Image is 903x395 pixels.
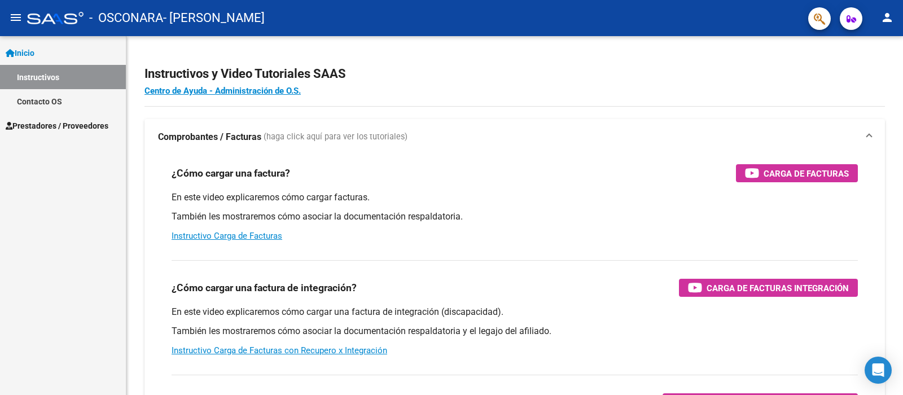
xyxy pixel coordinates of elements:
[865,357,892,384] div: Open Intercom Messenger
[172,306,858,318] p: En este video explicaremos cómo cargar una factura de integración (discapacidad).
[764,166,849,181] span: Carga de Facturas
[264,131,407,143] span: (haga click aquí para ver los tutoriales)
[172,191,858,204] p: En este video explicaremos cómo cargar facturas.
[144,63,885,85] h2: Instructivos y Video Tutoriales SAAS
[163,6,265,30] span: - [PERSON_NAME]
[9,11,23,24] mat-icon: menu
[158,131,261,143] strong: Comprobantes / Facturas
[172,165,290,181] h3: ¿Cómo cargar una factura?
[707,281,849,295] span: Carga de Facturas Integración
[89,6,163,30] span: - OSCONARA
[6,47,34,59] span: Inicio
[679,279,858,297] button: Carga de Facturas Integración
[172,210,858,223] p: También les mostraremos cómo asociar la documentación respaldatoria.
[144,86,301,96] a: Centro de Ayuda - Administración de O.S.
[144,119,885,155] mat-expansion-panel-header: Comprobantes / Facturas (haga click aquí para ver los tutoriales)
[172,231,282,241] a: Instructivo Carga de Facturas
[172,345,387,355] a: Instructivo Carga de Facturas con Recupero x Integración
[736,164,858,182] button: Carga de Facturas
[880,11,894,24] mat-icon: person
[172,325,858,337] p: También les mostraremos cómo asociar la documentación respaldatoria y el legajo del afiliado.
[172,280,357,296] h3: ¿Cómo cargar una factura de integración?
[6,120,108,132] span: Prestadores / Proveedores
